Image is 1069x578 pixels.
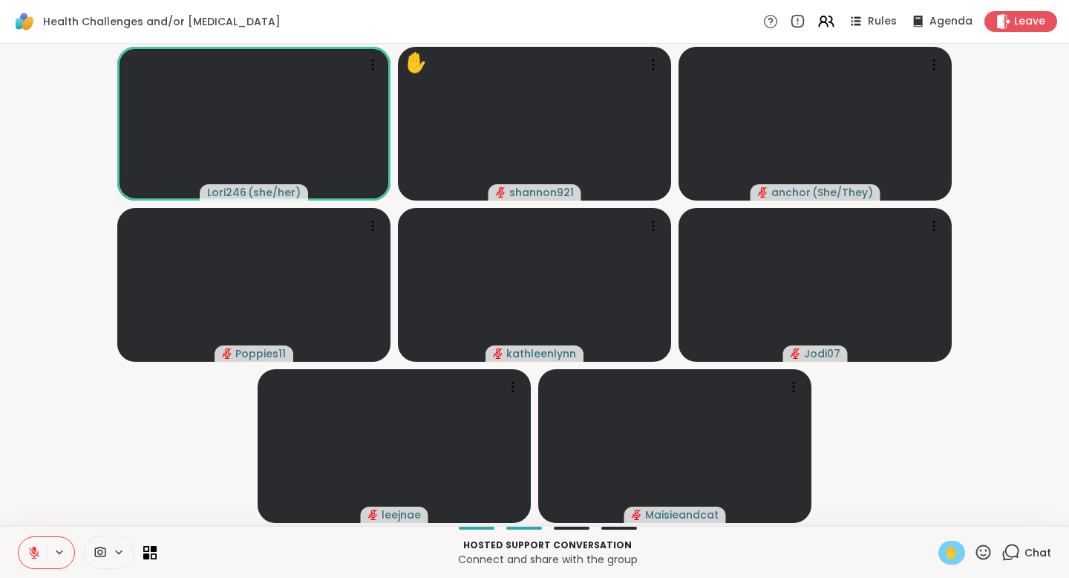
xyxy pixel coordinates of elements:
span: shannon921 [509,185,574,200]
img: ShareWell Logomark [12,9,37,34]
p: Hosted support conversation [166,539,929,552]
span: leejnae [382,507,421,522]
span: Lori246 [207,185,246,200]
div: ✋ [404,48,428,77]
span: Jodi07 [804,346,840,361]
span: ( she/her ) [248,185,301,200]
span: audio-muted [493,348,503,359]
span: ( She/They ) [812,185,873,200]
span: Rules [868,14,897,29]
span: audio-muted [222,348,232,359]
span: audio-muted [632,510,642,520]
span: Chat [1024,545,1051,560]
span: anchor [771,185,811,200]
span: audio-muted [758,187,768,198]
span: audio-muted [496,187,506,198]
span: audio-muted [368,510,379,520]
span: audio-muted [791,348,801,359]
span: Leave [1014,14,1045,29]
span: Agenda [929,14,972,29]
p: Connect and share with the group [166,552,929,567]
span: kathleenlynn [506,346,576,361]
span: Health Challenges and/or [MEDICAL_DATA] [43,14,281,29]
span: Maisieandcat [645,507,719,522]
span: Poppies11 [235,346,286,361]
span: ✋ [944,544,959,562]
